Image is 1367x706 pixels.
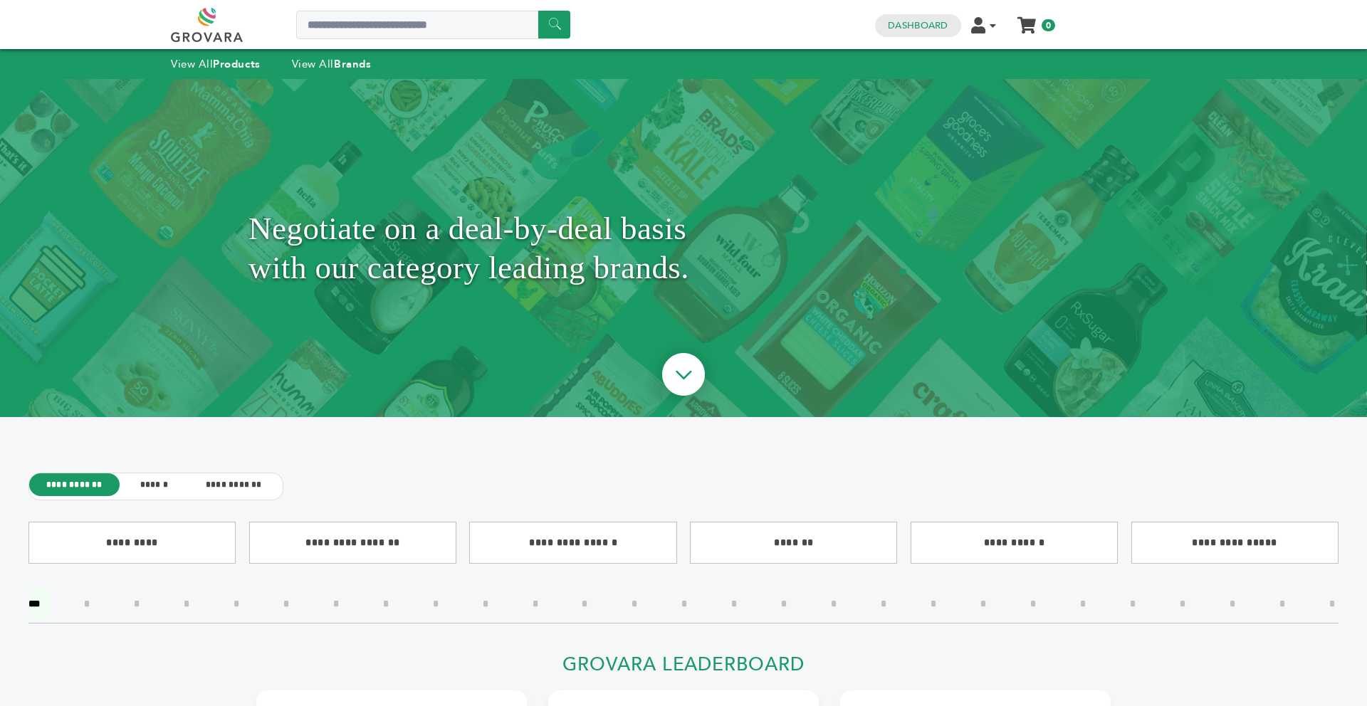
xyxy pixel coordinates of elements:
[646,339,721,414] img: ourBrandsHeroArrow.png
[256,653,1111,684] h2: Grovara Leaderboard
[248,115,1119,381] h1: Negotiate on a deal-by-deal basis with our category leading brands.
[1019,13,1035,28] a: My Cart
[334,57,371,71] strong: Brands
[888,19,948,32] a: Dashboard
[296,11,570,39] input: Search a product or brand...
[1042,19,1055,31] span: 0
[292,57,372,71] a: View AllBrands
[171,57,261,71] a: View AllProducts
[213,57,260,71] strong: Products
